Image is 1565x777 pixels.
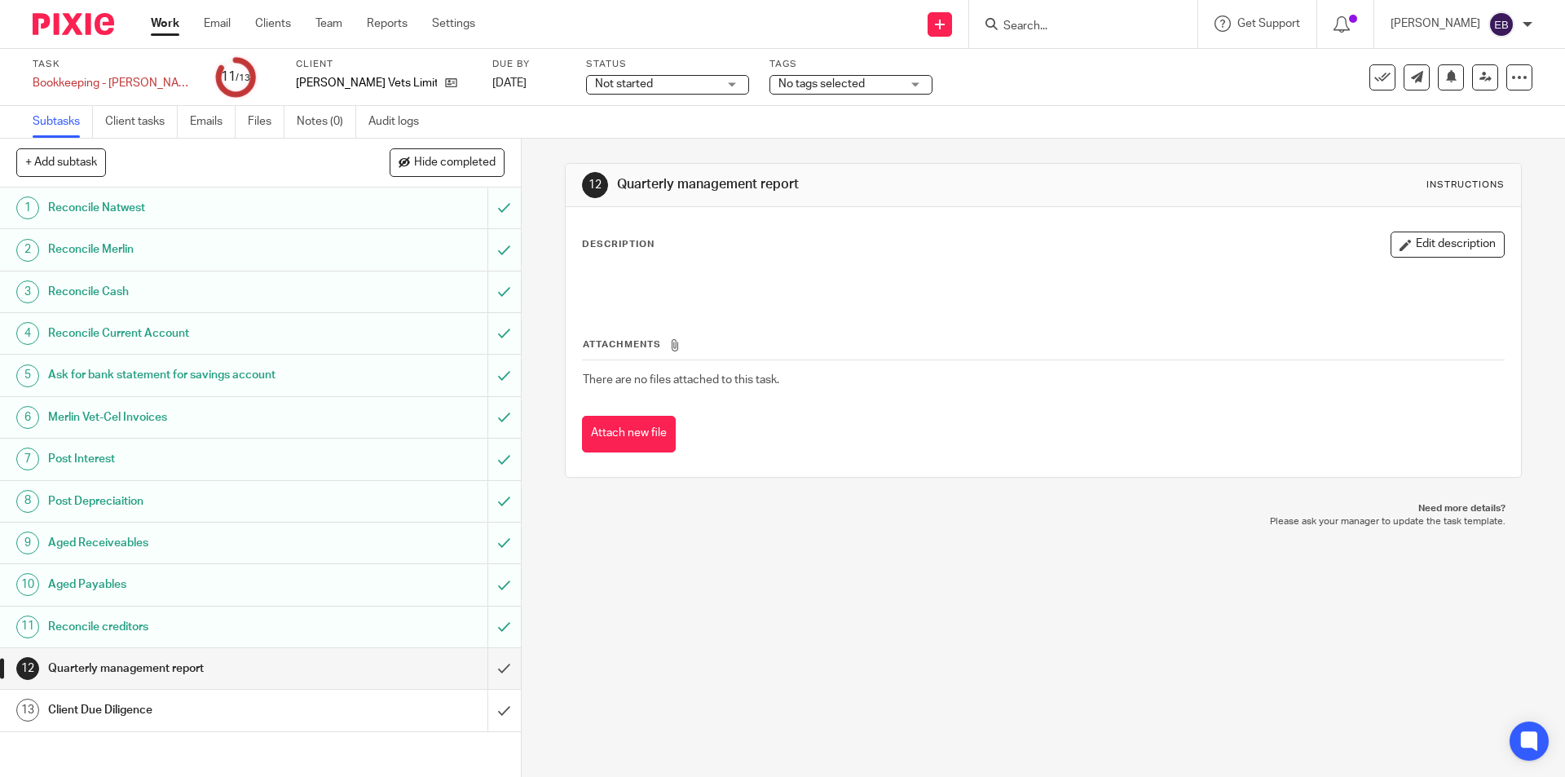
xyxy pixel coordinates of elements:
[33,58,196,71] label: Task
[16,364,39,387] div: 5
[581,515,1505,528] p: Please ask your manager to update the task template.
[582,238,655,251] p: Description
[583,340,661,349] span: Attachments
[432,15,475,32] a: Settings
[414,157,496,170] span: Hide completed
[1488,11,1514,38] img: svg%3E
[390,148,505,176] button: Hide completed
[296,75,437,91] p: [PERSON_NAME] Vets Limited
[48,405,330,430] h1: Merlin Vet-Cel Invoices
[48,572,330,597] h1: Aged Payables
[595,78,653,90] span: Not started
[16,280,39,303] div: 3
[48,531,330,555] h1: Aged Receiveables
[48,656,330,681] h1: Quarterly management report
[16,490,39,513] div: 8
[778,78,865,90] span: No tags selected
[367,15,408,32] a: Reports
[221,68,250,86] div: 11
[105,106,178,138] a: Client tasks
[190,106,236,138] a: Emails
[204,15,231,32] a: Email
[16,406,39,429] div: 6
[16,148,106,176] button: + Add subtask
[16,699,39,722] div: 13
[581,502,1505,515] p: Need more details?
[16,616,39,638] div: 11
[1002,20,1148,34] input: Search
[1391,232,1505,258] button: Edit description
[368,106,431,138] a: Audit logs
[48,196,330,220] h1: Reconcile Natwest
[16,532,39,554] div: 9
[16,657,39,680] div: 12
[151,15,179,32] a: Work
[492,77,527,89] span: [DATE]
[16,196,39,219] div: 1
[769,58,932,71] label: Tags
[48,447,330,471] h1: Post Interest
[617,176,1078,193] h1: Quarterly management report
[586,58,749,71] label: Status
[33,13,114,35] img: Pixie
[1426,179,1505,192] div: Instructions
[1237,18,1300,29] span: Get Support
[48,237,330,262] h1: Reconcile Merlin
[583,374,779,386] span: There are no files attached to this task.
[1391,15,1480,32] p: [PERSON_NAME]
[315,15,342,32] a: Team
[296,58,472,71] label: Client
[16,239,39,262] div: 2
[297,106,356,138] a: Notes (0)
[582,416,676,453] button: Attach new file
[33,75,196,91] div: Bookkeeping - [PERSON_NAME] Vets Limited Monthly
[48,698,330,722] h1: Client Due Diligence
[48,280,330,304] h1: Reconcile Cash
[48,489,330,514] h1: Post Depreciaition
[16,448,39,470] div: 7
[33,106,93,138] a: Subtasks
[582,172,608,198] div: 12
[16,322,39,345] div: 4
[48,363,330,387] h1: Ask for bank statement for savings account
[48,321,330,346] h1: Reconcile Current Account
[33,75,196,91] div: Bookkeeping - Bowland Vets Limited Monthly
[48,615,330,639] h1: Reconcile creditors
[255,15,291,32] a: Clients
[492,58,566,71] label: Due by
[16,573,39,596] div: 10
[236,73,250,82] small: /13
[248,106,284,138] a: Files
